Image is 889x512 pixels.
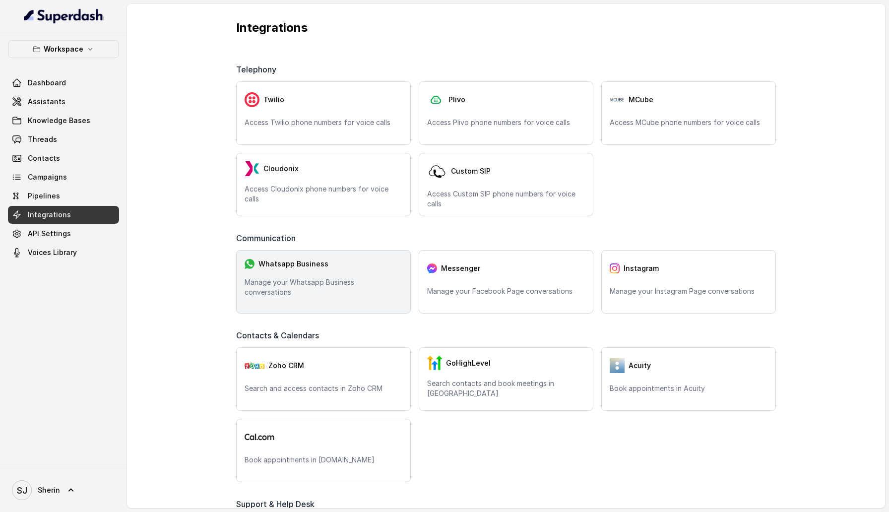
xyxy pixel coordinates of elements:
[8,225,119,243] a: API Settings
[8,168,119,186] a: Campaigns
[44,43,83,55] p: Workspace
[28,210,71,220] span: Integrations
[629,95,653,105] span: MCube
[28,116,90,126] span: Knowledge Bases
[427,286,585,296] p: Manage your Facebook Page conversations
[610,358,625,373] img: 5vvjV8cQY1AVHSZc2N7qU9QabzYIM+zpgiA0bbq9KFoni1IQNE8dHPp0leJjYW31UJeOyZnSBUO77gdMaNhFCgpjLZzFnVhVC...
[28,97,65,107] span: Assistants
[610,384,767,393] p: Book appointments in Acuity
[8,206,119,224] a: Integrations
[610,118,767,128] p: Access MCube phone numbers for voice calls
[245,118,402,128] p: Access Twilio phone numbers for voice calls
[8,244,119,261] a: Voices Library
[245,184,402,204] p: Access Cloudonix phone numbers for voice calls
[610,286,767,296] p: Manage your Instagram Page conversations
[28,229,71,239] span: API Settings
[610,97,625,102] img: Pj9IrDBdEGgAAAABJRU5ErkJggg==
[28,172,67,182] span: Campaigns
[245,277,402,297] p: Manage your Whatsapp Business conversations
[8,149,119,167] a: Contacts
[8,74,119,92] a: Dashboard
[427,189,585,209] p: Access Custom SIP phone numbers for voice calls
[624,263,659,273] span: Instagram
[451,166,491,176] span: Custom SIP
[236,64,280,75] span: Telephony
[38,485,60,495] span: Sherin
[427,118,585,128] p: Access Plivo phone numbers for voice calls
[8,130,119,148] a: Threads
[236,329,323,341] span: Contacts & Calendars
[28,153,60,163] span: Contacts
[236,498,318,510] span: Support & Help Desk
[28,191,60,201] span: Pipelines
[258,259,328,269] span: Whatsapp Business
[441,263,480,273] span: Messenger
[427,263,437,273] img: messenger.2e14a0163066c29f9ca216c7989aa592.svg
[245,434,274,440] img: logo.svg
[268,361,304,371] span: Zoho CRM
[245,161,259,176] img: LzEnlUgADIwsuYwsTIxNLkxQDEyBEgDTDZAMjs1Qgy9jUyMTMxBzEB8uASKBKLgDqFxF08kI1lQAAAABJRU5ErkJggg==
[446,358,491,368] span: GoHighLevel
[28,78,66,88] span: Dashboard
[24,8,104,24] img: light.svg
[427,356,442,371] img: GHL.59f7fa3143240424d279.png
[427,92,444,108] img: plivo.d3d850b57a745af99832d897a96997ac.svg
[236,232,300,244] span: Communication
[427,379,585,398] p: Search contacts and book meetings in [GEOGRAPHIC_DATA]
[610,263,620,273] img: instagram.04eb0078a085f83fc525.png
[28,248,77,257] span: Voices Library
[8,476,119,504] a: Sherin
[629,361,651,371] span: Acuity
[427,161,447,181] img: customSip.5d45856e11b8082b7328070e9c2309ec.svg
[8,112,119,129] a: Knowledge Bases
[8,187,119,205] a: Pipelines
[245,455,402,465] p: Book appointments in [DOMAIN_NAME]
[245,384,402,393] p: Search and access contacts in Zoho CRM
[28,134,57,144] span: Threads
[8,40,119,58] button: Workspace
[17,485,27,496] text: SJ
[245,92,259,107] img: twilio.7c09a4f4c219fa09ad352260b0a8157b.svg
[245,362,264,369] img: zohoCRM.b78897e9cd59d39d120b21c64f7c2b3a.svg
[245,259,254,269] img: whatsapp.f50b2aaae0bd8934e9105e63dc750668.svg
[263,164,299,174] span: Cloudonix
[236,20,776,36] p: Integrations
[448,95,465,105] span: Plivo
[8,93,119,111] a: Assistants
[263,95,284,105] span: Twilio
